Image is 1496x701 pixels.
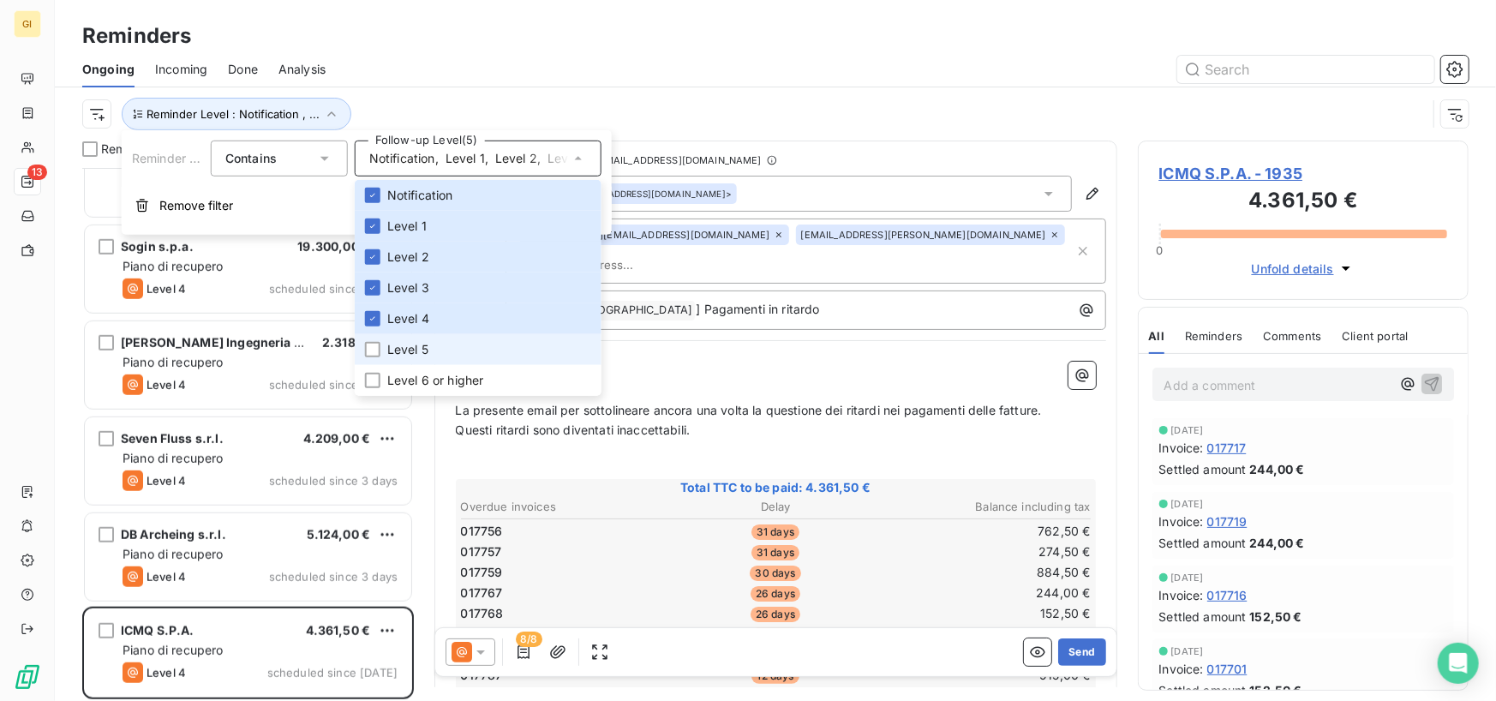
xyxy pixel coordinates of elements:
[751,524,799,540] span: 31 days
[267,666,398,680] span: scheduled since [DATE]
[525,188,733,200] div: <[EMAIL_ADDRESS][DOMAIN_NAME]>
[671,498,880,516] th: Delay
[590,155,761,165] span: - [EMAIL_ADDRESS][DOMAIN_NAME]
[1250,681,1302,699] span: 152,50 €
[548,150,589,167] span: Level 3
[1159,512,1204,530] span: Invoice :
[82,61,135,78] span: Ongoing
[1159,185,1448,219] h3: 4.361,50 €
[696,302,819,316] span: ] Pagamenti in ritardo
[387,372,484,389] span: Level 6 or higher
[801,230,1046,240] span: [EMAIL_ADDRESS][PERSON_NAME][DOMAIN_NAME]
[269,378,398,392] span: scheduled since 3 days
[225,151,277,165] span: Contains
[1159,660,1204,678] span: Invoice :
[1207,660,1248,678] span: 017701
[485,150,488,167] span: ,
[882,522,1091,541] td: 762,50 €
[882,498,1091,516] th: Balance including tax
[269,570,398,584] span: scheduled since 3 days
[1159,681,1247,699] span: Settled amount
[446,150,485,167] span: Level 1
[1159,586,1204,604] span: Invoice :
[322,335,387,350] span: 2.318,00 €
[123,547,224,561] span: Piano di recupero
[751,607,800,622] span: 26 days
[123,643,224,657] span: Piano di recupero
[460,498,669,516] th: Overdue invoices
[1159,162,1448,185] span: ICMQ S.P.A. - 1935
[369,150,435,167] span: Notification
[1171,572,1204,583] span: [DATE]
[1171,499,1204,509] span: [DATE]
[525,230,770,240] span: [PERSON_NAME][EMAIL_ADDRESS][DOMAIN_NAME]
[1171,425,1204,435] span: [DATE]
[456,422,691,437] span: Questi ritardi sono diventati inaccettabili.
[387,341,428,358] span: Level 5
[159,197,233,214] span: Remove filter
[516,632,542,647] span: 8/8
[303,431,371,446] span: 4.209,00 €
[456,403,1042,417] span: La presente email per sottolineare ancora una volta la questione dei ritardi nei pagamenti delle ...
[306,623,371,638] span: 4.361,50 €
[461,626,503,643] span: 017770
[461,523,503,540] span: 017756
[147,570,186,584] span: Level 4
[101,141,161,158] span: Reminders
[387,279,429,297] span: Level 3
[1250,460,1305,478] span: 244,00 €
[121,623,194,638] span: ICMQ S.P.A.
[1263,329,1321,343] span: Comments
[14,663,41,691] img: Logo LeanPay
[1185,329,1242,343] span: Reminders
[147,378,186,392] span: Level 4
[297,239,370,254] span: 19.300,00 €
[537,150,541,167] span: ,
[461,605,504,622] span: 017768
[750,566,800,581] span: 30 days
[147,107,320,121] span: Reminder Level : Notification , ...
[458,479,1093,496] span: Total TTC to be paid: 4.361,50 €
[121,335,374,350] span: [PERSON_NAME] Ingegneria Alimentare s.
[882,584,1091,602] td: 244,00 €
[82,21,191,51] h3: Reminders
[121,239,194,254] span: Sogin s.p.a.
[882,563,1091,582] td: 884,50 €
[1207,512,1248,530] span: 017719
[147,282,186,296] span: Level 4
[278,61,326,78] span: Analysis
[751,545,799,560] span: 31 days
[123,451,224,465] span: Piano di recupero
[123,355,224,369] span: Piano di recupero
[147,666,186,680] span: Level 4
[121,527,226,542] span: DB Archeing s.r.l.
[155,61,207,78] span: Incoming
[1250,534,1305,552] span: 244,00 €
[387,310,429,327] span: Level 4
[1207,439,1247,457] span: 017717
[387,249,429,266] span: Level 2
[882,604,1091,623] td: 152,50 €
[1207,586,1248,604] span: 017716
[882,625,1091,644] td: 396,50 €
[1156,243,1163,257] span: 0
[1177,56,1434,83] input: Search
[147,474,186,488] span: Level 4
[122,98,351,130] button: Reminder Level : Notification , ...
[14,10,41,38] div: GI
[121,431,224,446] span: Seven Fluss s.r.l.
[387,187,453,204] span: Notification
[269,474,398,488] span: scheduled since 3 days
[307,527,371,542] span: 5.124,00 €
[269,282,398,296] span: scheduled since 3 days
[435,150,439,167] span: ,
[1343,329,1409,343] span: Client portal
[1171,646,1204,656] span: [DATE]
[1252,260,1334,278] span: Unfold details
[1159,534,1247,552] span: Settled amount
[461,564,503,581] span: 017759
[1159,439,1204,457] span: Invoice :
[1159,608,1247,626] span: Settled amount
[461,543,502,560] span: 017757
[123,259,224,273] span: Piano di recupero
